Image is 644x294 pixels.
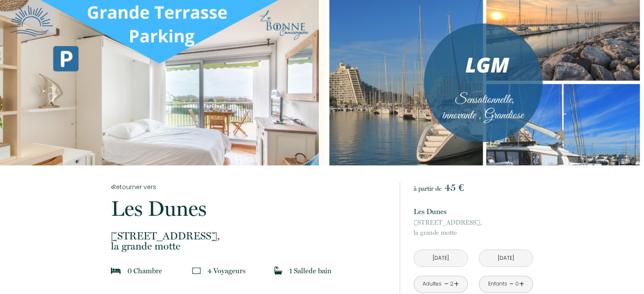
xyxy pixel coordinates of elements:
a: Retourner vers [111,182,389,192]
a: - [444,278,449,291]
div: 2 [450,280,454,288]
div: Adultes [423,280,442,288]
span: [STREET_ADDRESS], [111,231,389,241]
span: [STREET_ADDRESS], [414,217,533,228]
input: Départ [479,250,533,267]
p: 4 Voyageur [207,265,246,277]
img: guests [192,267,201,275]
a: + [519,278,524,291]
a: + [454,278,459,291]
p: 0 Chambre [127,265,162,277]
span: 45 € [445,181,464,193]
span: à partir de [414,185,442,192]
p: 1 Salle de bain [289,265,332,277]
input: Arrivée [414,250,467,267]
p: Les Dunes [414,206,533,217]
p: Les Dunes [111,198,389,219]
span: s [243,267,246,275]
div: Enfants [488,280,507,288]
p: la grande motte [414,217,533,238]
p: la grande motte [111,231,389,251]
div: 0 [515,280,519,288]
a: - [509,278,514,291]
